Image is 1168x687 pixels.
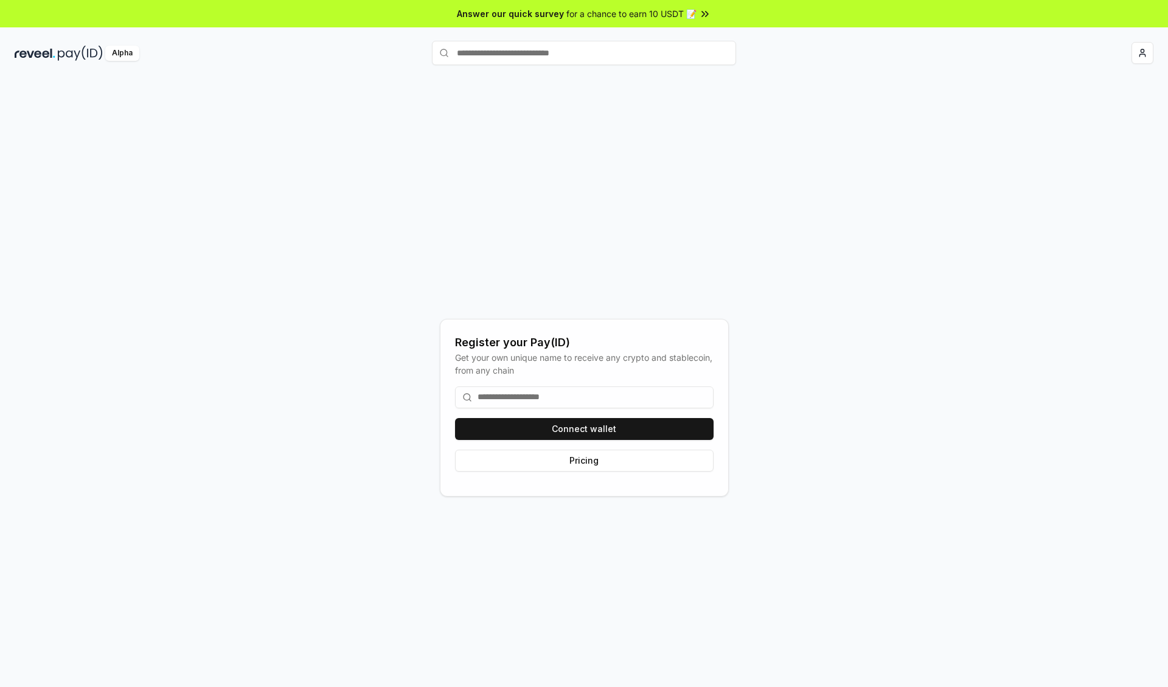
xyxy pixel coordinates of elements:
span: Answer our quick survey [457,7,564,20]
div: Get your own unique name to receive any crypto and stablecoin, from any chain [455,351,714,377]
button: Pricing [455,450,714,472]
div: Register your Pay(ID) [455,334,714,351]
div: Alpha [105,46,139,61]
button: Connect wallet [455,418,714,440]
img: reveel_dark [15,46,55,61]
span: for a chance to earn 10 USDT 📝 [566,7,697,20]
img: pay_id [58,46,103,61]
